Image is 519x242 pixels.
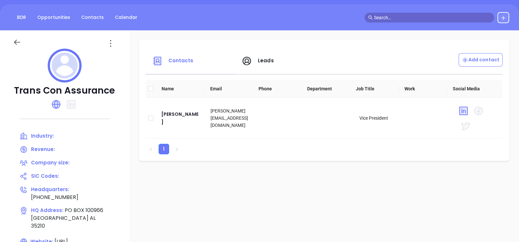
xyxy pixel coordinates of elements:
[253,80,302,98] th: Phone
[31,173,59,179] span: SIC Codes:
[31,193,78,201] span: [PHONE_NUMBER]
[13,85,116,97] p: Trans Con Assurance
[175,147,179,151] span: right
[33,12,74,23] a: Opportunities
[146,144,156,154] li: Previous Page
[205,98,255,139] td: [PERSON_NAME][EMAIL_ADDRESS][DOMAIN_NAME]
[31,207,63,214] span: HQ Address:
[156,80,205,98] th: Name
[31,206,103,230] span: PO BOX 100966 [GEOGRAPHIC_DATA] AL 35210
[374,14,491,21] input: Search…
[111,12,141,23] a: Calendar
[205,80,254,98] th: Email
[172,144,182,154] button: right
[258,57,274,64] span: Leads
[351,80,399,98] th: Job Title
[168,57,194,64] span: Contacts
[31,146,55,153] span: Revenue:
[31,159,70,166] span: Company size:
[399,80,448,98] th: Work
[31,186,69,193] span: Headquarters:
[354,98,404,139] td: Vice President
[159,144,169,154] a: 1
[149,147,153,151] span: left
[172,144,182,154] li: Next Page
[161,110,200,126] a: [PERSON_NAME]
[13,12,30,23] a: BDR
[31,132,54,139] span: Industry:
[462,56,499,63] p: Add contact
[302,80,351,98] th: Department
[77,12,108,23] a: Contacts
[48,49,82,83] img: profile logo
[368,15,373,20] span: search
[448,80,496,98] th: Social Media
[146,144,156,154] button: left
